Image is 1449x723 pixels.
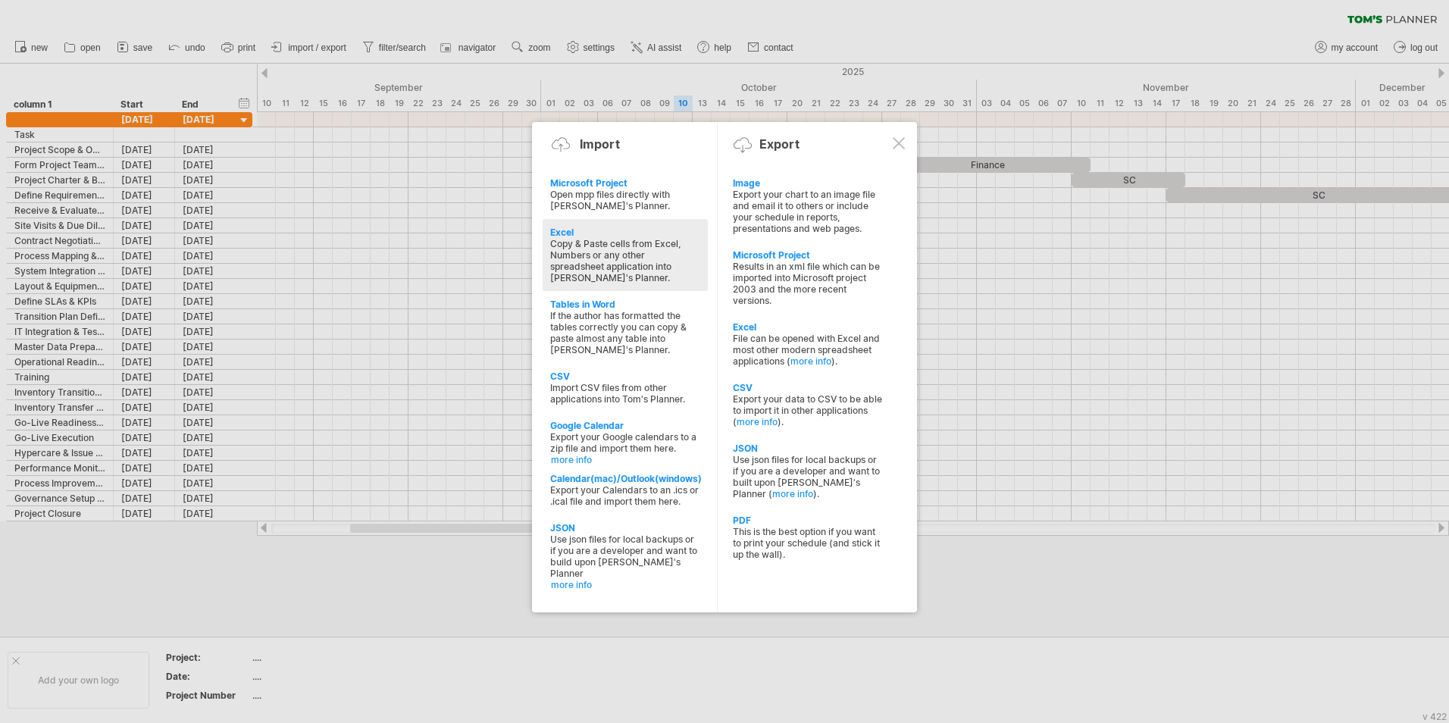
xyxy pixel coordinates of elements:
div: JSON [733,443,883,454]
div: Export your chart to an image file and email it to others or include your schedule in reports, pr... [733,189,883,234]
div: Use json files for local backups or if you are a developer and want to built upon [PERSON_NAME]'s... [733,454,883,499]
div: PDF [733,515,883,526]
div: If the author has formatted the tables correctly you can copy & paste almost any table into [PERS... [550,310,700,355]
a: more info [790,355,831,367]
div: Microsoft Project [733,249,883,261]
div: Excel [733,321,883,333]
a: more info [737,416,778,427]
div: Export your data to CSV to be able to import it in other applications ( ). [733,393,883,427]
div: Excel [550,227,700,238]
div: Results in an xml file which can be imported into Microsoft project 2003 and the more recent vers... [733,261,883,306]
div: Import [580,136,620,152]
div: Copy & Paste cells from Excel, Numbers or any other spreadsheet application into [PERSON_NAME]'s ... [550,238,700,283]
div: Export [759,136,800,152]
a: more info [772,488,813,499]
a: more info [551,454,701,465]
a: more info [551,579,701,590]
div: This is the best option if you want to print your schedule (and stick it up the wall). [733,526,883,560]
div: File can be opened with Excel and most other modern spreadsheet applications ( ). [733,333,883,367]
div: Tables in Word [550,299,700,310]
div: Image [733,177,883,189]
div: CSV [733,382,883,393]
